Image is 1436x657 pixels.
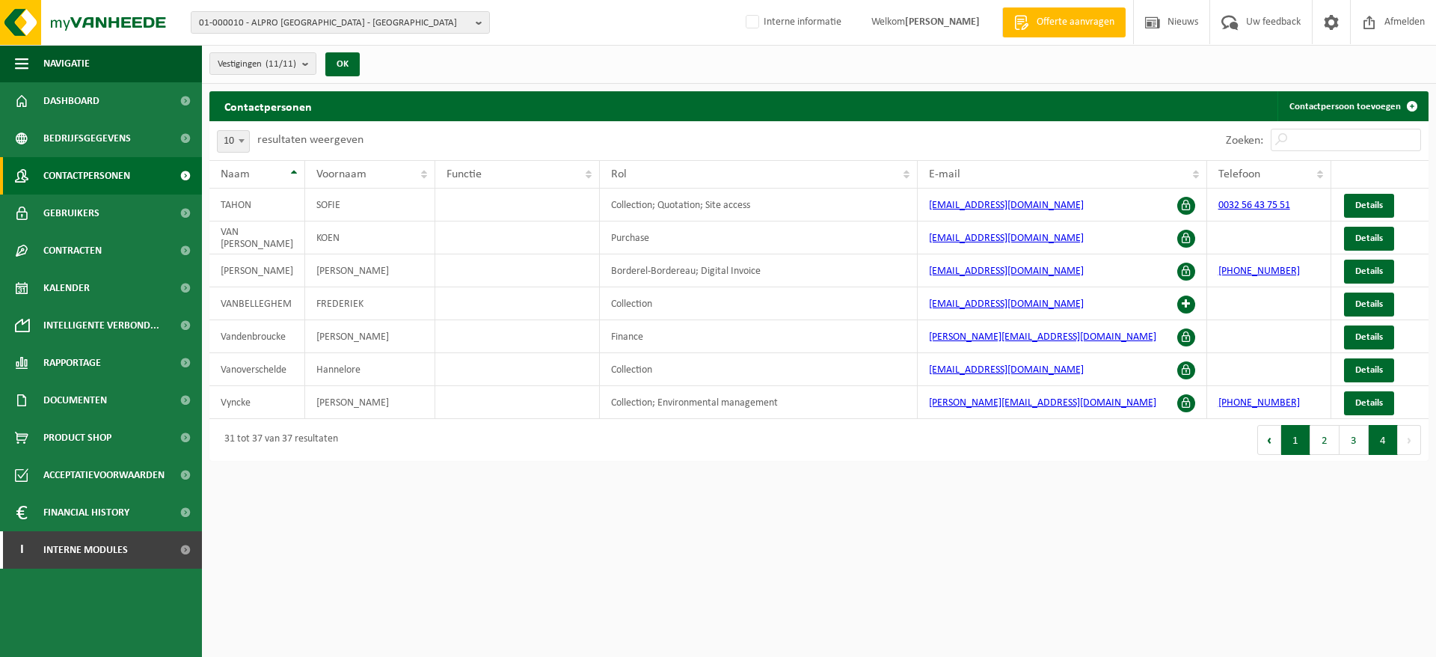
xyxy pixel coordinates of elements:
a: Details [1344,391,1394,415]
button: 3 [1340,425,1369,455]
td: Finance [600,320,917,353]
a: Details [1344,293,1394,317]
span: Intelligente verbond... [43,307,159,344]
td: Collection; Environmental management [600,386,917,419]
span: Offerte aanvragen [1033,15,1118,30]
td: [PERSON_NAME] [305,386,435,419]
a: [EMAIL_ADDRESS][DOMAIN_NAME] [929,364,1084,376]
a: Details [1344,260,1394,284]
span: Gebruikers [43,195,99,232]
label: resultaten weergeven [257,134,363,146]
a: Details [1344,227,1394,251]
count: (11/11) [266,59,296,69]
a: 0032 56 43 75 51 [1218,200,1290,211]
td: SOFIE [305,189,435,221]
span: Details [1355,201,1383,210]
button: Vestigingen(11/11) [209,52,316,75]
td: KOEN [305,221,435,254]
span: Interne modules [43,531,128,569]
td: Hannelore [305,353,435,386]
td: Purchase [600,221,917,254]
span: Details [1355,365,1383,375]
span: Details [1355,266,1383,276]
span: Telefoon [1218,168,1260,180]
td: Vandenbroucke [209,320,305,353]
button: 01-000010 - ALPRO [GEOGRAPHIC_DATA] - [GEOGRAPHIC_DATA] [191,11,490,34]
td: [PERSON_NAME] [305,320,435,353]
button: Previous [1257,425,1281,455]
div: 31 tot 37 van 37 resultaten [217,427,338,453]
span: Contactpersonen [43,157,130,195]
a: [PERSON_NAME][EMAIL_ADDRESS][DOMAIN_NAME] [929,331,1156,343]
span: Naam [221,168,250,180]
td: FREDERIEK [305,287,435,320]
td: TAHON [209,189,305,221]
strong: [PERSON_NAME] [905,16,980,28]
a: [EMAIL_ADDRESS][DOMAIN_NAME] [929,299,1084,310]
span: Kalender [43,269,90,307]
label: Zoeken: [1226,135,1263,147]
span: Details [1355,299,1383,309]
span: Details [1355,233,1383,243]
a: [PHONE_NUMBER] [1218,266,1300,277]
span: 01-000010 - ALPRO [GEOGRAPHIC_DATA] - [GEOGRAPHIC_DATA] [199,12,470,34]
span: Documenten [43,382,107,419]
span: Acceptatievoorwaarden [43,456,165,494]
span: I [15,531,28,569]
span: Voornaam [316,168,366,180]
a: Contactpersoon toevoegen [1277,91,1427,121]
span: Contracten [43,232,102,269]
span: Product Shop [43,419,111,456]
button: Next [1398,425,1421,455]
span: Navigatie [43,45,90,82]
button: 4 [1369,425,1398,455]
td: Vyncke [209,386,305,419]
td: VAN [PERSON_NAME] [209,221,305,254]
td: [PERSON_NAME] [209,254,305,287]
td: Collection [600,287,917,320]
a: Details [1344,326,1394,349]
span: E-mail [929,168,960,180]
td: VANBELLEGHEM [209,287,305,320]
span: Rapportage [43,344,101,382]
a: [EMAIL_ADDRESS][DOMAIN_NAME] [929,200,1084,211]
a: [PERSON_NAME][EMAIL_ADDRESS][DOMAIN_NAME] [929,397,1156,409]
td: Collection; Quotation; Site access [600,189,917,221]
a: Offerte aanvragen [1002,7,1126,37]
span: 10 [218,131,249,152]
a: [PHONE_NUMBER] [1218,397,1300,409]
td: Vanoverschelde [209,353,305,386]
td: Collection [600,353,917,386]
a: [EMAIL_ADDRESS][DOMAIN_NAME] [929,266,1084,277]
button: OK [325,52,360,76]
button: 1 [1281,425,1310,455]
a: [EMAIL_ADDRESS][DOMAIN_NAME] [929,233,1084,244]
h2: Contactpersonen [209,91,327,120]
span: Bedrijfsgegevens [43,120,131,157]
span: Financial History [43,494,129,531]
span: Vestigingen [218,53,296,76]
span: Dashboard [43,82,99,120]
span: Functie [447,168,482,180]
a: Details [1344,358,1394,382]
button: 2 [1310,425,1340,455]
span: 10 [217,130,250,153]
td: [PERSON_NAME] [305,254,435,287]
a: Details [1344,194,1394,218]
span: Rol [611,168,627,180]
td: Borderel-Bordereau; Digital Invoice [600,254,917,287]
span: Details [1355,398,1383,408]
label: Interne informatie [743,11,841,34]
span: Details [1355,332,1383,342]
